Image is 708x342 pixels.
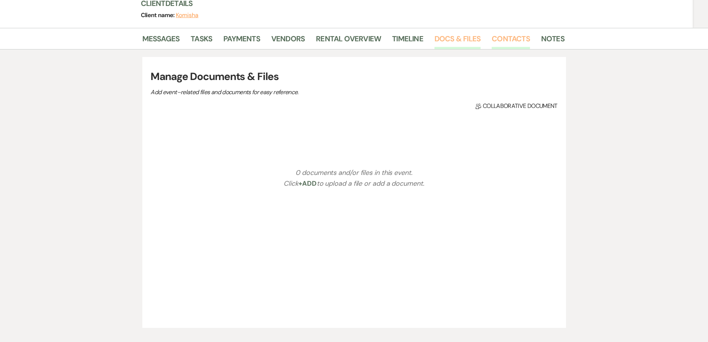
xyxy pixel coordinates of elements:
p: Click to upload a file or add a document. [284,178,424,189]
span: Client name: [141,11,176,19]
a: Timeline [392,33,423,49]
a: Contacts [492,33,530,49]
a: Tasks [191,33,212,49]
a: Notes [541,33,565,49]
p: Add event–related files and documents for easy reference. [151,87,411,97]
a: Vendors [271,33,305,49]
span: +Add [298,179,317,188]
h3: Manage Documents & Files [151,69,557,84]
button: Komisha [176,12,198,18]
span: Collaborative document [475,102,557,111]
a: Rental Overview [316,33,381,49]
a: Docs & Files [434,33,481,49]
a: Payments [223,33,260,49]
a: Messages [142,33,180,49]
p: 0 documents and/or files in this event. [295,167,413,178]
